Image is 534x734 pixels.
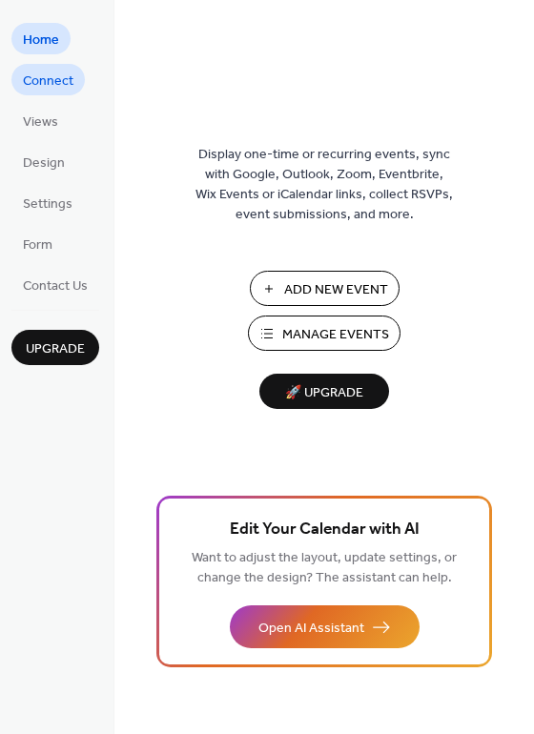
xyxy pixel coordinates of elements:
a: Home [11,23,71,54]
a: Views [11,105,70,136]
span: Design [23,153,65,173]
span: Add New Event [284,280,388,300]
a: Settings [11,187,84,218]
button: Add New Event [250,271,400,306]
span: Open AI Assistant [258,619,364,639]
span: Home [23,31,59,51]
a: Design [11,146,76,177]
span: Edit Your Calendar with AI [230,517,420,543]
a: Connect [11,64,85,95]
button: 🚀 Upgrade [259,374,389,409]
span: Manage Events [282,325,389,345]
span: Want to adjust the layout, update settings, or change the design? The assistant can help. [192,545,457,591]
button: Manage Events [248,316,400,351]
span: 🚀 Upgrade [271,380,378,406]
button: Open AI Assistant [230,605,420,648]
span: Upgrade [26,339,85,359]
span: Form [23,235,52,255]
span: Connect [23,71,73,92]
a: Contact Us [11,269,99,300]
button: Upgrade [11,330,99,365]
a: Form [11,228,64,259]
span: Display one-time or recurring events, sync with Google, Outlook, Zoom, Eventbrite, Wix Events or ... [195,145,453,225]
span: Views [23,112,58,133]
span: Contact Us [23,276,88,296]
span: Settings [23,194,72,214]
